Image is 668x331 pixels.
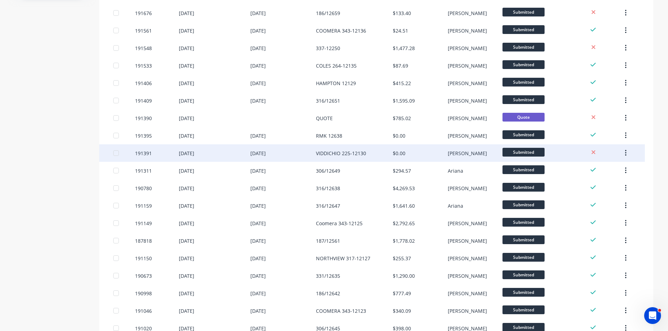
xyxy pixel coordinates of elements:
div: [DATE] [179,220,194,227]
div: 191533 [135,62,152,69]
div: $4,269.53 [393,185,415,192]
div: 187/12561 [316,237,340,244]
div: $1,290.00 [393,272,415,280]
span: Submitted [502,305,545,314]
div: $785.02 [393,115,411,122]
span: Submitted [502,218,545,227]
span: Submitted [502,253,545,262]
div: $0.00 [393,150,405,157]
span: Submitted [502,165,545,174]
div: 331/12635 [316,272,340,280]
div: 190780 [135,185,152,192]
div: [PERSON_NAME] [448,80,487,87]
div: [DATE] [179,167,194,174]
div: 191395 [135,132,152,139]
div: 191150 [135,255,152,262]
span: Submitted [502,60,545,69]
div: [DATE] [250,97,266,104]
div: [DATE] [179,80,194,87]
div: Ariana [448,202,463,209]
div: $294.57 [393,167,411,174]
div: $1,778.02 [393,237,415,244]
div: [DATE] [179,202,194,209]
span: Submitted [502,78,545,87]
div: 191676 [135,9,152,17]
div: $1,595.09 [393,97,415,104]
div: [DATE] [250,44,266,52]
div: Coomera 343-12125 [316,220,363,227]
div: $133.40 [393,9,411,17]
div: 191311 [135,167,152,174]
div: $24.51 [393,27,408,34]
span: Submitted [502,25,545,34]
div: $340.09 [393,307,411,315]
div: [PERSON_NAME] [448,220,487,227]
div: [DATE] [250,220,266,227]
div: $415.22 [393,80,411,87]
div: HAMPTON 12129 [316,80,356,87]
div: 316/12651 [316,97,340,104]
span: Submitted [502,200,545,209]
span: Submitted [502,288,545,297]
div: [PERSON_NAME] [448,9,487,17]
div: 187818 [135,237,152,244]
span: Submitted [502,270,545,279]
div: [DATE] [179,44,194,52]
div: [DATE] [250,27,266,34]
div: $87.69 [393,62,408,69]
div: $1,477.28 [393,44,415,52]
div: [DATE] [179,132,194,139]
div: [PERSON_NAME] [448,307,487,315]
div: [PERSON_NAME] [448,185,487,192]
div: 337-12250 [316,44,340,52]
div: 191406 [135,80,152,87]
span: Submitted [502,235,545,244]
div: [DATE] [179,97,194,104]
div: 191548 [135,44,152,52]
div: $1,641.60 [393,202,415,209]
div: [DATE] [179,272,194,280]
div: [DATE] [250,62,266,69]
div: 190998 [135,290,152,297]
div: [DATE] [250,150,266,157]
div: COLES 264-12135 [316,62,357,69]
span: Submitted [502,43,545,51]
div: 191046 [135,307,152,315]
div: [DATE] [179,307,194,315]
div: 316/12638 [316,185,340,192]
div: [DATE] [250,9,266,17]
div: [DATE] [250,307,266,315]
div: [DATE] [179,185,194,192]
div: RMK 12638 [316,132,342,139]
div: [DATE] [250,185,266,192]
div: [DATE] [179,115,194,122]
div: [PERSON_NAME] [448,132,487,139]
span: Submitted [502,148,545,157]
div: 306/12649 [316,167,340,174]
div: [PERSON_NAME] [448,255,487,262]
div: [PERSON_NAME] [448,237,487,244]
span: Quote [502,113,545,122]
div: [DATE] [250,237,266,244]
div: $0.00 [393,132,405,139]
div: [DATE] [250,132,266,139]
div: $777.49 [393,290,411,297]
div: $2,792.65 [393,220,415,227]
div: [PERSON_NAME] [448,62,487,69]
div: 186/12642 [316,290,340,297]
div: QUOTE [316,115,333,122]
div: [DATE] [250,80,266,87]
div: [DATE] [179,290,194,297]
div: 191149 [135,220,152,227]
div: COOMERA 343-12136 [316,27,366,34]
div: [DATE] [250,202,266,209]
div: [DATE] [250,167,266,174]
div: 191390 [135,115,152,122]
div: 191409 [135,97,152,104]
div: [DATE] [179,237,194,244]
div: COOMERA 343-12123 [316,307,366,315]
div: [DATE] [250,272,266,280]
div: [DATE] [250,255,266,262]
span: Submitted [502,130,545,139]
div: $255.37 [393,255,411,262]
